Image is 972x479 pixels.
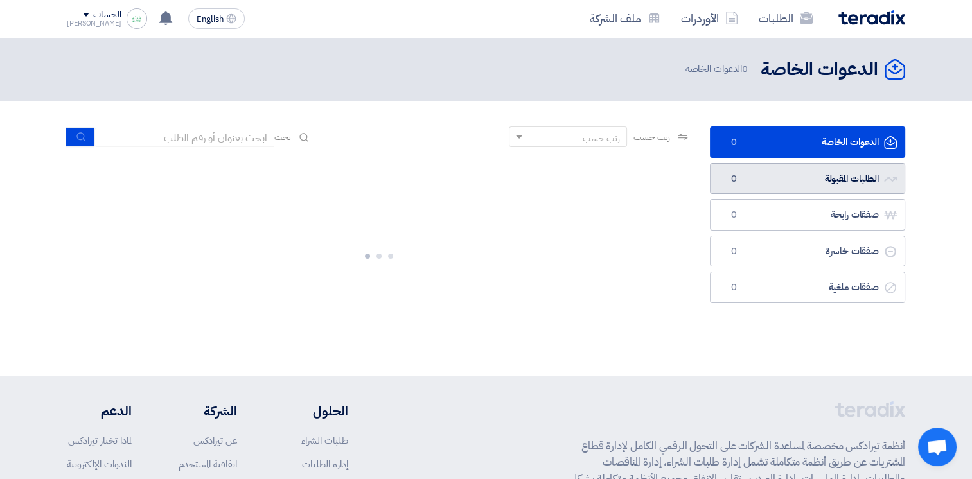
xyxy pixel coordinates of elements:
a: الدعوات الخاصة0 [710,126,905,158]
a: اتفاقية المستخدم [179,457,237,471]
a: الندوات الإلكترونية [67,457,132,471]
span: 0 [726,173,741,186]
span: 0 [726,136,741,149]
button: English [188,8,245,29]
li: الشركة [170,401,237,421]
a: صفقات خاسرة0 [710,236,905,267]
div: الحساب [93,10,121,21]
img: images_1756193300225.png [127,8,147,29]
a: طلبات الشراء [301,433,348,448]
span: رتب حسب [633,130,670,144]
a: ملف الشركة [579,3,671,33]
span: 0 [726,245,741,258]
a: عن تيرادكس [193,433,237,448]
li: الحلول [276,401,348,421]
li: الدعم [67,401,132,421]
h2: الدعوات الخاصة [761,57,878,82]
a: الأوردرات [671,3,748,33]
a: الطلبات [748,3,823,33]
span: 0 [726,209,741,222]
span: English [197,15,224,24]
div: [PERSON_NAME] [67,20,121,27]
a: الطلبات المقبولة0 [710,163,905,195]
a: لماذا تختار تيرادكس [68,433,132,448]
span: بحث [274,130,291,144]
span: 0 [726,281,741,294]
img: Teradix logo [838,10,905,25]
a: Open chat [918,428,957,466]
a: صفقات ملغية0 [710,272,905,303]
span: 0 [742,62,748,76]
a: إدارة الطلبات [302,457,348,471]
a: صفقات رابحة0 [710,199,905,231]
div: رتب حسب [583,132,620,145]
span: الدعوات الخاصة [685,62,750,76]
input: ابحث بعنوان أو رقم الطلب [94,128,274,147]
